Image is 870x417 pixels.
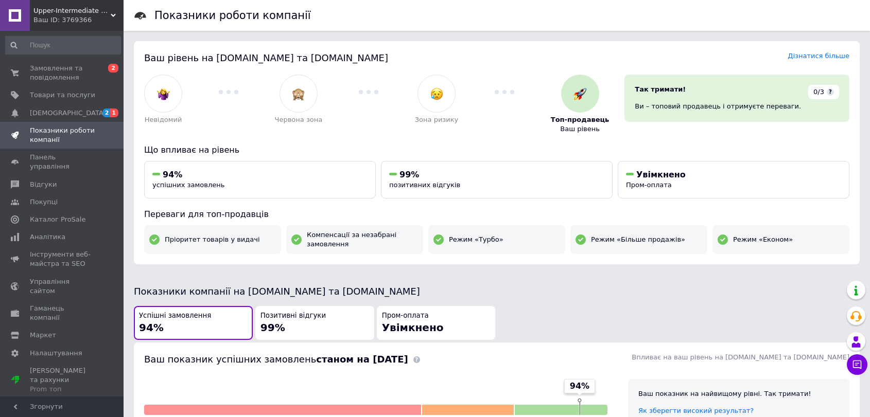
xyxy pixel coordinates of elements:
div: Prom топ [30,385,95,394]
span: [PERSON_NAME] та рахунки [30,366,95,394]
span: 94% [163,170,182,179]
span: Пром-оплата [626,181,672,189]
div: 0/3 [808,85,839,99]
button: Чат з покупцем [847,354,867,375]
span: Пріоритет товарів у видачі [165,235,260,244]
span: Маркет [30,331,56,340]
img: :see_no_evil: [292,87,305,100]
span: Позитивні відгуки [260,311,326,321]
span: Замовлення та повідомлення [30,64,95,82]
span: Товари та послуги [30,90,95,100]
span: Ваш рівень на [DOMAIN_NAME] та [DOMAIN_NAME] [144,52,388,63]
span: ? [827,88,834,96]
span: 2 [108,64,118,72]
div: Ваш ID: 3769366 [33,15,124,25]
span: 94% [139,321,164,334]
h1: Показники роботи компанії [154,9,311,22]
span: Пром-оплата [382,311,429,321]
div: Ваш показник на найвищому рівні. Так тримати! [638,389,839,398]
span: успішних замовлень [152,181,224,189]
img: :disappointed_relieved: [430,87,443,100]
span: 1 [110,108,118,117]
span: Режим «Турбо» [449,235,503,244]
span: Панель управління [30,153,95,171]
span: Успішні замовлення [139,311,211,321]
span: 99% [260,321,285,334]
a: Як зберегти високий результат? [638,407,754,414]
span: позитивних відгуків [389,181,460,189]
button: УвімкненоПром-оплата [618,161,849,198]
button: Позитивні відгуки99% [255,306,374,340]
span: Компенсації за незабрані замовлення [307,230,418,249]
span: Показники компанії на [DOMAIN_NAME] та [DOMAIN_NAME] [134,286,420,297]
span: Аналітика [30,232,65,242]
span: Топ-продавець [551,115,610,124]
span: Так тримати! [635,85,686,93]
span: Що впливає на рівень [144,145,239,155]
span: Режим «Економ» [733,235,793,244]
span: Ваш рівень [560,124,600,134]
img: :rocket: [573,87,586,100]
span: Невідомий [145,115,182,124]
span: 94% [570,380,589,392]
span: Переваги для топ-продавців [144,209,269,219]
span: Управління сайтом [30,277,95,296]
span: Гаманець компанії [30,304,95,322]
b: станом на [DATE] [316,354,408,365]
span: Ваш показник успішних замовлень [144,354,408,365]
button: Успішні замовлення94% [134,306,253,340]
span: Показники роботи компанії [30,126,95,144]
span: Зона ризику [415,115,459,124]
span: Покупці [30,197,58,207]
span: Налаштування [30,349,82,358]
span: Режим «Більше продажів» [591,235,685,244]
span: Відгуки [30,180,57,189]
span: Впливає на ваш рівень на [DOMAIN_NAME] та [DOMAIN_NAME] [632,353,849,361]
span: Червона зона [275,115,323,124]
span: Інструменти веб-майстра та SEO [30,250,95,268]
img: :woman-shrugging: [157,87,170,100]
span: 99% [399,170,419,179]
span: Увімкнено [636,170,686,179]
span: Увімкнено [382,321,444,334]
div: Ви – топовий продавець і отримуєте переваги. [635,102,839,111]
button: 99%позитивних відгуків [381,161,613,198]
input: Пошук [5,36,121,55]
a: Дізнатися більше [788,52,849,60]
span: Upper-Intermediate Store [33,6,111,15]
span: Каталог ProSale [30,215,85,224]
button: 94%успішних замовлень [144,161,376,198]
span: [DEMOGRAPHIC_DATA] [30,108,106,118]
button: Пром-оплатаУвімкнено [377,306,496,340]
span: 2 [102,108,111,117]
